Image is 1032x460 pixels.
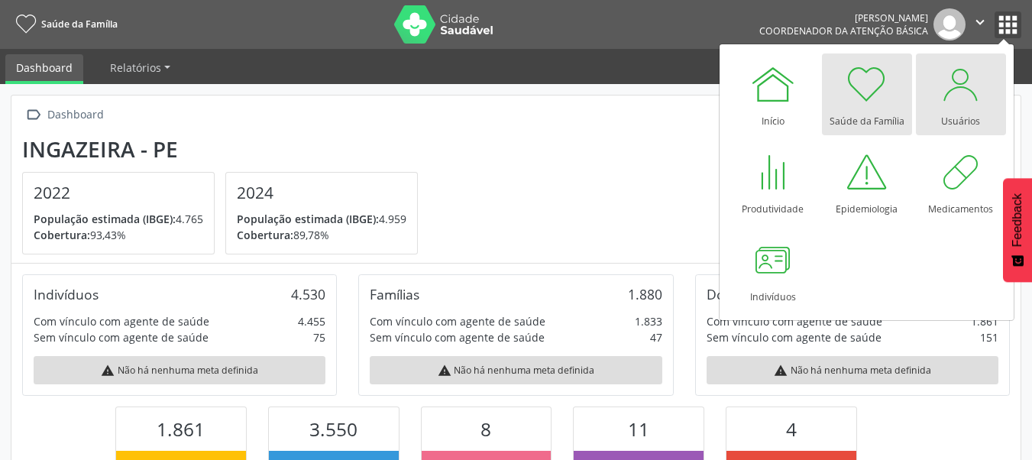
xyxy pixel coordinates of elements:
a: Indivíduos [728,229,818,311]
div: Ingazeira - PE [22,137,429,162]
div: Com vínculo com agente de saúde [34,313,209,329]
div: 4.530 [291,286,325,303]
i:  [22,104,44,126]
div: Domicílios [707,286,770,303]
div: 151 [980,329,998,345]
span: 4 [786,416,797,442]
span: 3.550 [309,416,357,442]
p: 93,43% [34,227,203,243]
a: Saúde da Família [822,53,912,135]
p: 4.959 [237,211,406,227]
span: Relatórios [110,60,161,75]
a: Relatórios [99,54,181,81]
a: Epidemiologia [822,141,912,223]
i:  [972,14,988,31]
div: Com vínculo com agente de saúde [707,313,882,329]
div: Dashboard [44,104,106,126]
h4: 2022 [34,183,203,202]
span: 1.861 [157,416,205,442]
div: Sem vínculo com agente de saúde [34,329,209,345]
div: Com vínculo com agente de saúde [370,313,545,329]
div: Não há nenhuma meta definida [370,356,662,384]
span: Cobertura: [34,228,90,242]
div: Famílias [370,286,419,303]
div: 1.861 [971,313,998,329]
div: 75 [313,329,325,345]
i: warning [101,364,115,377]
span: Coordenador da Atenção Básica [759,24,928,37]
div: 47 [650,329,662,345]
div: 1.880 [628,286,662,303]
a: Início [728,53,818,135]
div: Não há nenhuma meta definida [34,356,325,384]
span: Cobertura: [237,228,293,242]
p: 4.765 [34,211,203,227]
span: Feedback [1011,193,1024,247]
span: População estimada (IBGE): [237,212,379,226]
a:  Dashboard [22,104,106,126]
div: Não há nenhuma meta definida [707,356,998,384]
a: Produtividade [728,141,818,223]
span: 8 [480,416,491,442]
button:  [966,8,995,40]
a: Saúde da Família [11,11,118,37]
img: img [933,8,966,40]
p: 89,78% [237,227,406,243]
a: Medicamentos [916,141,1006,223]
span: 11 [628,416,649,442]
span: População estimada (IBGE): [34,212,176,226]
button: Feedback - Mostrar pesquisa [1003,178,1032,282]
div: Sem vínculo com agente de saúde [707,329,882,345]
span: Saúde da Família [41,18,118,31]
button: apps [995,11,1021,38]
i: warning [438,364,451,377]
div: Indivíduos [34,286,99,303]
h4: 2024 [237,183,406,202]
div: 4.455 [298,313,325,329]
i: warning [774,364,788,377]
a: Dashboard [5,54,83,84]
a: Usuários [916,53,1006,135]
div: Sem vínculo com agente de saúde [370,329,545,345]
div: 1.833 [635,313,662,329]
div: [PERSON_NAME] [759,11,928,24]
